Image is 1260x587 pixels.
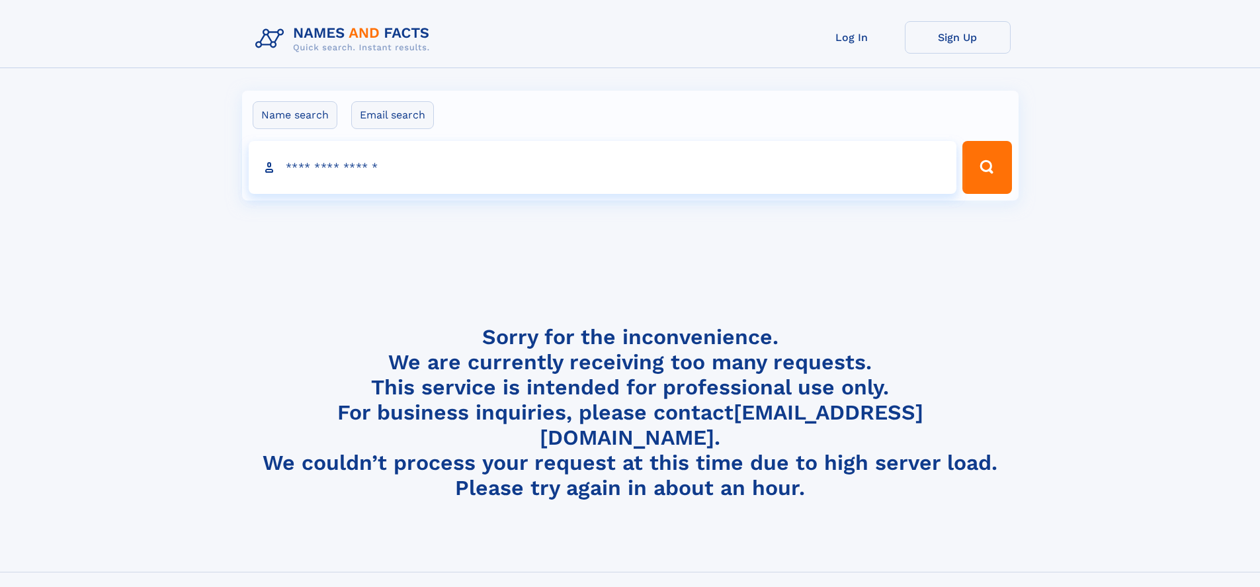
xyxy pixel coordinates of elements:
[250,21,441,57] img: Logo Names and Facts
[253,101,337,129] label: Name search
[962,141,1011,194] button: Search Button
[250,324,1011,501] h4: Sorry for the inconvenience. We are currently receiving too many requests. This service is intend...
[540,400,923,450] a: [EMAIL_ADDRESS][DOMAIN_NAME]
[351,101,434,129] label: Email search
[799,21,905,54] a: Log In
[905,21,1011,54] a: Sign Up
[249,141,957,194] input: search input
